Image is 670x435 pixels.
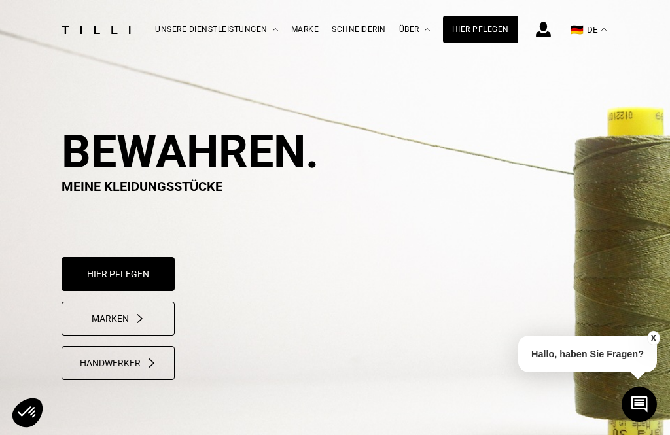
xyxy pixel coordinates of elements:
button: Hier pflegen [62,257,175,291]
img: Dropdown-Menü [273,28,278,31]
img: chevron [134,313,145,324]
a: Hier pflegen [443,16,518,43]
a: Marke [291,25,319,34]
button: X [647,331,660,345]
p: Hallo, haben Sie Fragen? [518,336,657,372]
button: 🇩🇪 DE [564,1,613,59]
img: Tilli Schneiderdienst Logo [57,26,135,34]
a: Schneiderin [332,25,386,34]
img: Dropdown-Menü Über [425,28,430,31]
div: Über [399,1,430,59]
img: Anmelde-Icon [536,22,551,37]
span: 🇩🇪 [571,24,584,36]
button: Markenchevron [62,302,175,336]
div: Marken [92,313,145,324]
div: Handwerker [80,358,157,368]
img: chevron [146,358,157,368]
div: Unsere Dienstleistungen [155,1,278,59]
button: Handwerkerchevron [62,346,175,380]
img: menu déroulant [601,28,607,31]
